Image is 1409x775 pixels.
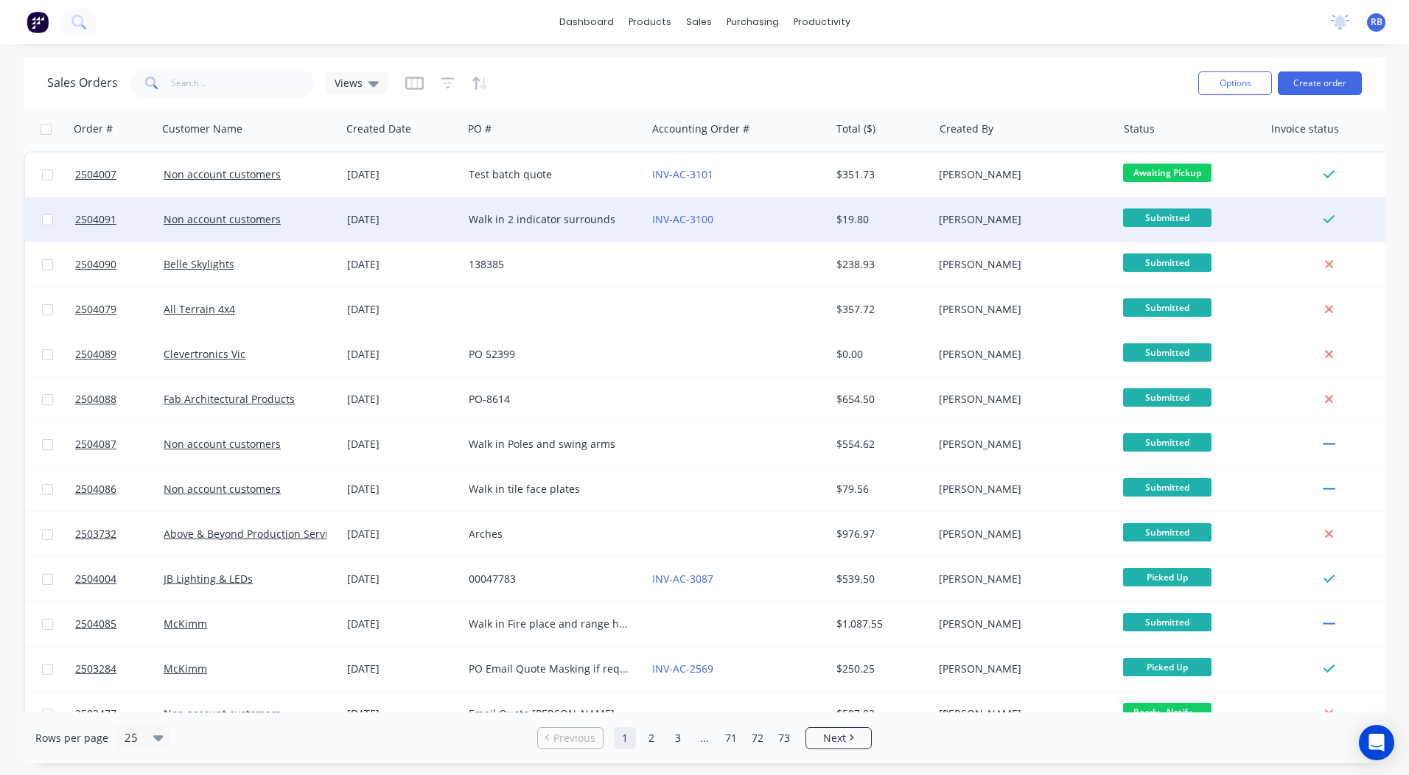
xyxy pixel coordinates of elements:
[652,212,713,226] a: INV-AC-3100
[836,392,923,407] div: $654.50
[335,75,363,91] span: Views
[836,122,875,136] div: Total ($)
[469,392,632,407] div: PO-8614
[1371,15,1382,29] span: RB
[75,302,116,317] span: 2504079
[74,122,113,136] div: Order #
[75,347,116,362] span: 2504089
[75,197,164,242] a: 2504091
[347,706,457,721] div: [DATE]
[469,212,632,227] div: Walk in 2 indicator surrounds
[75,512,164,556] a: 2503732
[164,572,253,586] a: JB Lighting & LEDs
[75,377,164,421] a: 2504088
[836,617,923,631] div: $1,087.55
[940,122,993,136] div: Created By
[652,662,713,676] a: INV-AC-2569
[164,482,281,496] a: Non account customers
[939,167,1102,182] div: [PERSON_NAME]
[164,437,281,451] a: Non account customers
[469,706,632,721] div: Email Quote [PERSON_NAME]
[346,122,411,136] div: Created Date
[836,347,923,362] div: $0.00
[75,647,164,691] a: 2503284
[1123,208,1212,227] span: Submitted
[164,527,344,541] a: Above & Beyond Production Services
[1198,71,1272,95] button: Options
[836,572,923,586] div: $539.50
[75,662,116,676] span: 2503284
[469,347,632,362] div: PO 52399
[469,662,632,676] div: PO Email Quote Masking if required
[1123,253,1212,272] span: Submitted
[652,122,749,136] div: Accounting Order #
[640,727,662,749] a: Page 2
[164,167,281,181] a: Non account customers
[553,731,595,746] span: Previous
[469,257,632,272] div: 138385
[164,392,295,406] a: Fab Architectural Products
[939,662,1102,676] div: [PERSON_NAME]
[75,257,116,272] span: 2504090
[1123,658,1212,676] span: Picked Up
[538,731,603,746] a: Previous page
[164,706,281,720] a: Non account customers
[27,11,49,33] img: Factory
[836,527,923,541] div: $976.97
[531,727,878,749] ul: Pagination
[939,347,1102,362] div: [PERSON_NAME]
[469,527,632,541] div: Arches
[652,167,713,181] a: INV-AC-3101
[836,706,923,721] div: $507.93
[773,727,795,749] a: Page 73
[939,572,1102,586] div: [PERSON_NAME]
[75,437,116,452] span: 2504087
[939,392,1102,407] div: [PERSON_NAME]
[164,257,234,271] a: Belle Skylights
[679,11,719,33] div: sales
[1123,703,1212,721] span: Ready - Notify ...
[171,69,315,98] input: Search...
[75,212,116,227] span: 2504091
[75,467,164,511] a: 2504086
[1123,164,1212,182] span: Awaiting Pickup
[347,257,457,272] div: [DATE]
[347,347,457,362] div: [DATE]
[347,302,457,317] div: [DATE]
[164,662,207,676] a: McKimm
[164,347,245,361] a: Clevertronics Vic
[75,572,116,586] span: 2504004
[823,731,846,746] span: Next
[614,727,636,749] a: Page 1 is your current page
[1123,298,1212,317] span: Submitted
[75,167,116,182] span: 2504007
[164,212,281,226] a: Non account customers
[75,557,164,601] a: 2504004
[1124,122,1155,136] div: Status
[75,617,116,631] span: 2504085
[75,602,164,646] a: 2504085
[75,242,164,287] a: 2504090
[652,572,713,586] a: INV-AC-3087
[347,167,457,182] div: [DATE]
[939,482,1102,497] div: [PERSON_NAME]
[836,482,923,497] div: $79.56
[836,257,923,272] div: $238.93
[693,727,716,749] a: Jump forward
[75,692,164,736] a: 2503477
[164,302,235,316] a: All Terrain 4x4
[1123,613,1212,631] span: Submitted
[719,11,786,33] div: purchasing
[1359,725,1394,760] div: Open Intercom Messenger
[75,392,116,407] span: 2504088
[1123,478,1212,497] span: Submitted
[939,302,1102,317] div: [PERSON_NAME]
[468,122,492,136] div: PO #
[1123,523,1212,541] span: Submitted
[939,437,1102,452] div: [PERSON_NAME]
[1123,343,1212,362] span: Submitted
[939,257,1102,272] div: [PERSON_NAME]
[469,617,632,631] div: Walk in Fire place and range hood surrounds.
[939,706,1102,721] div: [PERSON_NAME]
[469,482,632,497] div: Walk in tile face plates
